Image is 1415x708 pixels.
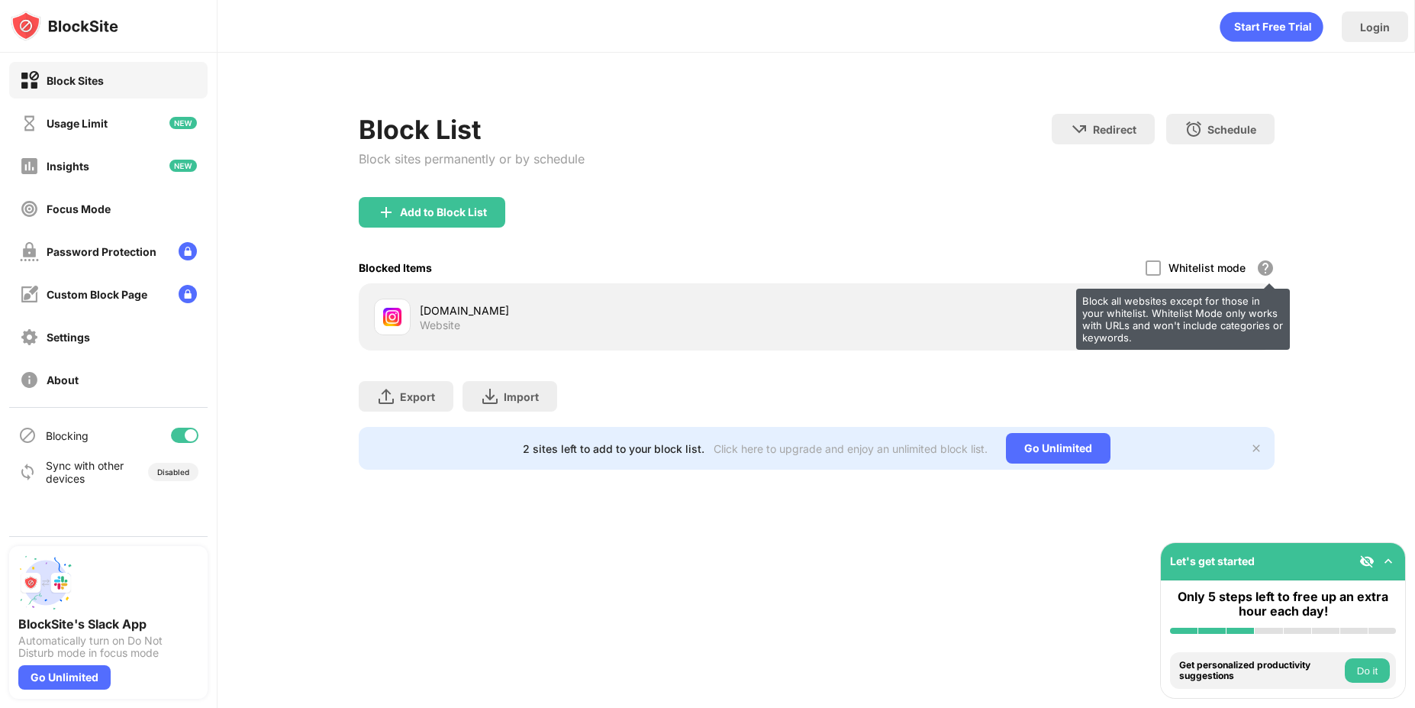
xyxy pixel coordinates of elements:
img: about-off.svg [20,370,39,390]
div: Add to Block List [400,206,487,218]
div: Block all websites except for those in your whitelist. Whitelist Mode only works with URLs and wo... [1076,289,1290,350]
div: Click here to upgrade and enjoy an unlimited block list. [714,442,988,455]
img: omni-setup-toggle.svg [1381,554,1396,569]
div: Focus Mode [47,202,111,215]
div: Only 5 steps left to free up an extra hour each day! [1170,590,1396,619]
img: block-on.svg [20,71,39,90]
div: Let's get started [1170,554,1255,567]
div: Sync with other devices [46,459,124,485]
img: customize-block-page-off.svg [20,285,39,304]
img: insights-off.svg [20,157,39,176]
div: Custom Block Page [47,288,147,301]
div: animation [1220,11,1323,42]
div: Login [1360,21,1390,34]
div: Password Protection [47,245,156,258]
div: Get personalized productivity suggestions [1179,660,1341,682]
div: Redirect [1093,123,1136,136]
div: 2 sites left to add to your block list. [523,442,704,455]
img: new-icon.svg [169,160,197,172]
div: Go Unlimited [18,665,111,690]
div: Import [504,390,539,403]
img: eye-not-visible.svg [1359,554,1375,569]
img: focus-off.svg [20,199,39,218]
div: Block List [359,114,585,145]
img: sync-icon.svg [18,463,37,481]
img: lock-menu.svg [179,242,197,260]
div: Settings [47,331,90,344]
div: Usage Limit [47,117,108,130]
div: Go Unlimited [1006,433,1110,464]
div: Disabled [157,467,189,477]
div: Blocking [46,429,89,442]
img: blocking-icon.svg [18,426,37,445]
div: BlockSite's Slack App [18,616,198,632]
div: Block sites permanently or by schedule [359,151,585,166]
div: Export [400,390,435,403]
div: Whitelist mode [1168,261,1246,274]
img: x-button.svg [1250,442,1262,454]
img: favicons [383,308,401,326]
img: new-icon.svg [169,117,197,129]
img: push-slack.svg [18,555,73,610]
img: settings-off.svg [20,328,39,347]
div: Block Sites [47,74,104,87]
img: password-protection-off.svg [20,242,39,261]
img: time-usage-off.svg [20,114,39,133]
div: Schedule [1207,123,1256,136]
div: [DOMAIN_NAME] [420,302,817,318]
div: Blocked Items [359,261,432,274]
button: Do it [1345,658,1390,683]
img: logo-blocksite.svg [11,11,118,41]
div: Automatically turn on Do Not Disturb mode in focus mode [18,635,198,659]
div: Insights [47,160,89,173]
img: lock-menu.svg [179,285,197,303]
div: About [47,373,79,386]
div: Website [420,318,460,332]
